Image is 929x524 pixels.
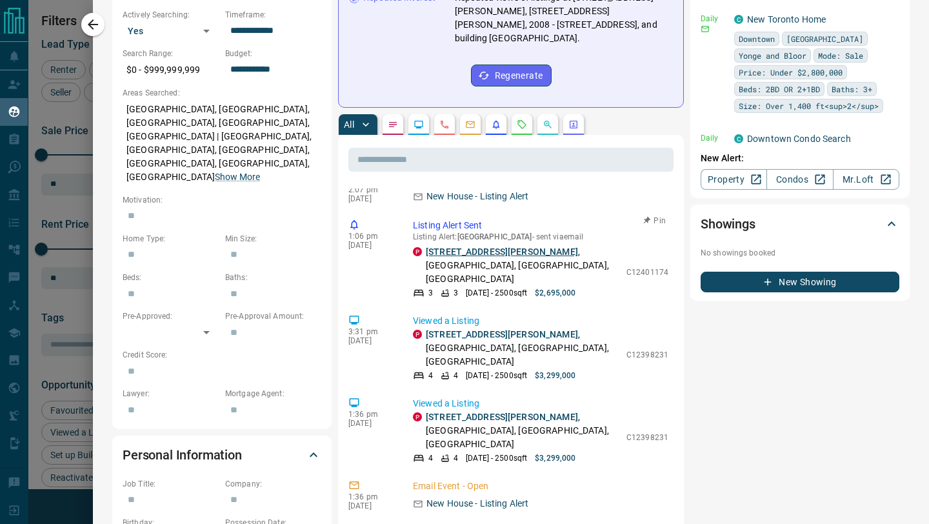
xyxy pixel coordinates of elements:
[739,66,843,79] span: Price: Under $2,800,000
[739,83,820,96] span: Beds: 2BD OR 2+1BD
[215,170,260,184] button: Show More
[734,15,743,24] div: condos.ca
[123,349,321,361] p: Credit Score:
[413,397,668,410] p: Viewed a Listing
[739,99,879,112] span: Size: Over 1,400 ft<sup>2</sup>
[636,215,674,227] button: Pin
[348,194,394,203] p: [DATE]
[747,14,826,25] a: New Toronto Home
[426,412,578,422] a: [STREET_ADDRESS][PERSON_NAME]
[466,370,527,381] p: [DATE] - 2500 sqft
[348,492,394,501] p: 1:36 pm
[413,314,668,328] p: Viewed a Listing
[123,445,242,465] h2: Personal Information
[413,412,422,421] div: property.ca
[225,9,321,21] p: Timeframe:
[739,32,775,45] span: Downtown
[225,310,321,322] p: Pre-Approval Amount:
[225,233,321,245] p: Min Size:
[123,48,219,59] p: Search Range:
[428,287,433,299] p: 3
[123,194,321,206] p: Motivation:
[786,32,863,45] span: [GEOGRAPHIC_DATA]
[818,49,863,62] span: Mode: Sale
[426,190,528,203] p: New House - Listing Alert
[568,119,579,130] svg: Agent Actions
[225,388,321,399] p: Mortgage Agent:
[348,232,394,241] p: 1:06 pm
[766,169,833,190] a: Condos
[123,478,219,490] p: Job Title:
[439,119,450,130] svg: Calls
[426,328,620,368] p: , [GEOGRAPHIC_DATA], [GEOGRAPHIC_DATA], [GEOGRAPHIC_DATA]
[123,439,321,470] div: Personal Information
[413,330,422,339] div: property.ca
[701,208,899,239] div: Showings
[225,48,321,59] p: Budget:
[626,432,668,443] p: C12398231
[747,134,851,144] a: Downtown Condo Search
[535,287,575,299] p: $2,695,000
[388,119,398,130] svg: Notes
[123,272,219,283] p: Beds:
[344,120,354,129] p: All
[701,169,767,190] a: Property
[457,232,532,241] span: [GEOGRAPHIC_DATA]
[701,247,899,259] p: No showings booked
[428,370,433,381] p: 4
[701,25,710,34] svg: Email
[348,327,394,336] p: 3:31 pm
[428,452,433,464] p: 4
[465,119,475,130] svg: Emails
[123,233,219,245] p: Home Type:
[471,65,552,86] button: Regenerate
[739,49,806,62] span: Yonge and Bloor
[454,287,458,299] p: 3
[348,419,394,428] p: [DATE]
[123,388,219,399] p: Lawyer:
[701,214,755,234] h2: Showings
[348,501,394,510] p: [DATE]
[701,272,899,292] button: New Showing
[413,219,668,232] p: Listing Alert Sent
[626,349,668,361] p: C12398231
[426,497,528,510] p: New House - Listing Alert
[413,479,668,493] p: Email Event - Open
[225,272,321,283] p: Baths:
[454,452,458,464] p: 4
[123,99,321,188] p: [GEOGRAPHIC_DATA], [GEOGRAPHIC_DATA], [GEOGRAPHIC_DATA], [GEOGRAPHIC_DATA], [GEOGRAPHIC_DATA] | [...
[833,169,899,190] a: Mr.Loft
[466,452,527,464] p: [DATE] - 2500 sqft
[426,245,620,286] p: , [GEOGRAPHIC_DATA], [GEOGRAPHIC_DATA], [GEOGRAPHIC_DATA]
[123,21,219,41] div: Yes
[701,132,726,144] p: Daily
[348,336,394,345] p: [DATE]
[426,410,620,451] p: , [GEOGRAPHIC_DATA], [GEOGRAPHIC_DATA], [GEOGRAPHIC_DATA]
[535,452,575,464] p: $3,299,000
[466,287,527,299] p: [DATE] - 2500 sqft
[413,232,668,241] p: Listing Alert : - sent via email
[734,134,743,143] div: condos.ca
[535,370,575,381] p: $3,299,000
[454,370,458,381] p: 4
[123,9,219,21] p: Actively Searching:
[701,152,899,165] p: New Alert:
[426,329,578,339] a: [STREET_ADDRESS][PERSON_NAME]
[832,83,872,96] span: Baths: 3+
[517,119,527,130] svg: Requests
[123,87,321,99] p: Areas Searched:
[348,241,394,250] p: [DATE]
[413,247,422,256] div: property.ca
[348,410,394,419] p: 1:36 pm
[626,267,668,278] p: C12401174
[543,119,553,130] svg: Opportunities
[701,13,726,25] p: Daily
[414,119,424,130] svg: Lead Browsing Activity
[123,59,219,81] p: $0 - $999,999,999
[426,247,578,257] a: [STREET_ADDRESS][PERSON_NAME]
[123,310,219,322] p: Pre-Approved:
[225,478,321,490] p: Company:
[491,119,501,130] svg: Listing Alerts
[348,185,394,194] p: 2:07 pm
